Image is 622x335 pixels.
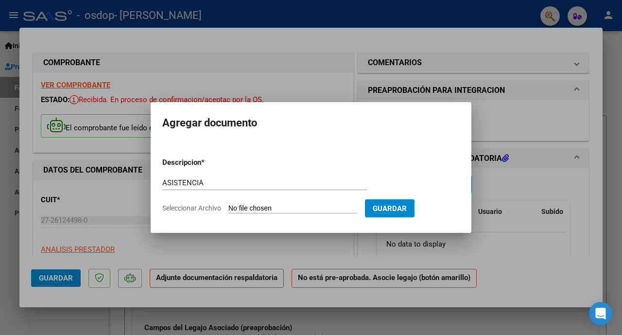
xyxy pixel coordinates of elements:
[373,204,407,213] span: Guardar
[162,204,221,212] span: Seleccionar Archivo
[162,114,460,132] h2: Agregar documento
[162,157,252,168] p: Descripcion
[365,199,415,217] button: Guardar
[589,302,612,325] div: Open Intercom Messenger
